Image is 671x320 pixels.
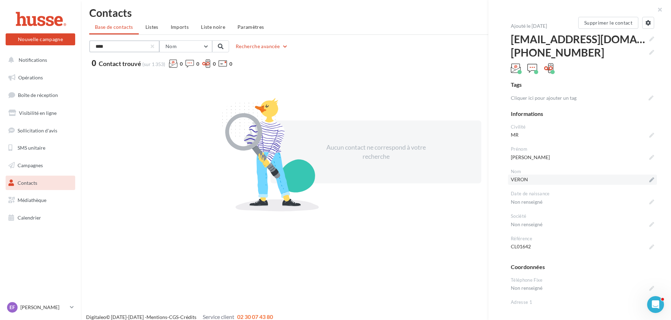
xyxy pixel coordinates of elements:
[203,313,234,320] span: Service client
[4,193,77,208] a: Médiathèque
[511,213,654,220] div: Société
[4,123,77,138] a: Sollicitation d'avis
[4,106,77,120] a: Visibilité en ligne
[4,53,74,67] button: Notifications
[511,124,654,130] div: Civilité
[18,74,43,80] span: Opérations
[511,220,654,229] span: Non renseigné
[511,175,654,184] span: VERON
[511,283,654,293] span: Non renseigné
[4,141,77,155] a: SMS unitaire
[511,263,654,271] div: Coordonnées
[99,60,141,67] span: Contact trouvé
[213,60,216,67] span: 0
[511,190,654,197] div: Date de naissance
[511,110,654,118] div: Informations
[6,33,75,45] button: Nouvelle campagne
[4,70,77,85] a: Opérations
[4,158,77,173] a: Campagnes
[18,215,41,221] span: Calendrier
[233,42,291,51] button: Recherche avancée
[86,314,106,320] a: Digitaleo
[19,57,47,63] span: Notifications
[19,110,57,116] span: Visibilité en ligne
[159,40,212,52] button: Nom
[89,7,663,18] h1: Contacts
[169,314,178,320] a: CGS
[145,24,158,30] span: Listes
[86,314,273,320] span: © [DATE]-[DATE] - - -
[180,60,183,67] span: 0
[180,314,196,320] a: Crédits
[578,17,638,29] button: Supprimer le contact
[511,130,654,140] span: MR
[511,235,654,242] div: Référence
[18,92,58,98] span: Boîte de réception
[511,32,654,46] span: [EMAIL_ADDRESS][DOMAIN_NAME]
[511,299,654,306] div: Adresse 1
[647,296,664,313] iframe: Intercom live chat
[92,59,96,67] span: 0
[511,242,654,252] span: CL01642
[9,304,15,311] span: EF
[511,94,646,102] p: Cliquer ici pour ajouter un tag
[511,197,654,207] span: Non renseigné
[511,168,654,175] div: Nom
[20,304,67,311] p: [PERSON_NAME]
[511,146,654,152] div: Prénom
[4,176,77,190] a: Contacts
[237,24,264,30] span: Paramètres
[171,24,189,30] span: Imports
[146,314,167,320] a: Mentions
[6,301,75,314] a: EF [PERSON_NAME]
[511,81,654,89] div: Tags
[201,24,225,30] span: Liste noire
[18,197,46,203] span: Médiathèque
[18,127,57,133] span: Sollicitation d'avis
[4,87,77,103] a: Boîte de réception
[315,143,436,161] div: Aucun contact ne correspond à votre recherche
[511,46,654,59] span: [PHONE_NUMBER]
[511,277,654,283] div: Téléphone Fixe
[196,60,199,67] span: 0
[4,210,77,225] a: Calendrier
[165,43,177,49] span: Nom
[511,152,654,162] span: [PERSON_NAME]
[18,162,43,168] span: Campagnes
[237,313,273,320] span: 02 30 07 43 80
[511,23,547,29] span: Ajouté le [DATE]
[229,60,232,67] span: 0
[142,61,165,67] span: (sur 1 353)
[18,145,45,151] span: SMS unitaire
[18,180,37,186] span: Contacts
